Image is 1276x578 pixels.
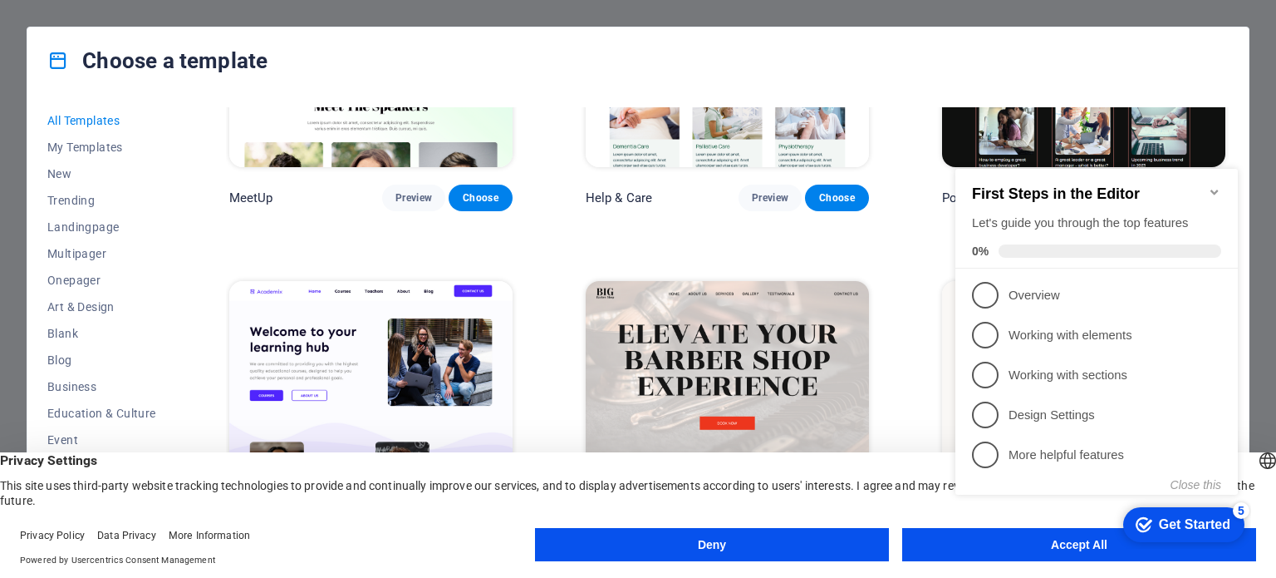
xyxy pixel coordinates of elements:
[942,190,999,206] p: Podcaster
[395,191,432,205] span: Preview
[47,141,156,154] span: My Templates
[210,373,282,388] div: Get Started
[23,71,272,88] div: Let's guide you through the top features
[47,427,156,453] button: Event
[739,185,802,211] button: Preview
[47,187,156,214] button: Trending
[229,281,513,542] img: Academix
[7,211,289,251] li: Working with sections
[7,251,289,291] li: Design Settings
[7,171,289,211] li: Working with elements
[47,433,156,447] span: Event
[47,240,156,267] button: Multipager
[47,300,156,314] span: Art & Design
[7,291,289,331] li: More helpful features
[47,274,156,287] span: Onepager
[586,190,653,206] p: Help & Care
[60,183,259,200] p: Working with elements
[382,185,445,211] button: Preview
[60,263,259,280] p: Design Settings
[47,114,156,127] span: All Templates
[47,373,156,400] button: Business
[47,214,156,240] button: Landingpage
[47,294,156,320] button: Art & Design
[7,131,289,171] li: Overview
[47,247,156,260] span: Multipager
[23,42,272,59] h2: First Steps in the Editor
[60,143,259,161] p: Overview
[818,191,855,205] span: Choose
[47,47,267,74] h4: Choose a template
[47,347,156,373] button: Blog
[47,267,156,294] button: Onepager
[449,185,512,211] button: Choose
[174,363,296,398] div: Get Started 5 items remaining, 0% complete
[47,194,156,207] span: Trending
[222,334,272,348] button: Close this
[47,220,156,234] span: Landingpage
[942,281,1225,542] img: Health & Food
[284,358,301,375] div: 5
[47,400,156,427] button: Education & Culture
[47,380,156,393] span: Business
[259,42,272,55] div: Minimize checklist
[47,161,156,187] button: New
[462,191,498,205] span: Choose
[47,327,156,340] span: Blank
[47,320,156,347] button: Blank
[60,223,259,240] p: Working with sections
[47,134,156,161] button: My Templates
[586,281,869,542] img: BIG Barber Shop
[47,353,156,367] span: Blog
[47,167,156,180] span: New
[23,101,50,114] span: 0%
[805,185,868,211] button: Choose
[229,190,273,206] p: MeetUp
[47,107,156,134] button: All Templates
[752,191,788,205] span: Preview
[60,303,259,320] p: More helpful features
[47,407,156,420] span: Education & Culture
